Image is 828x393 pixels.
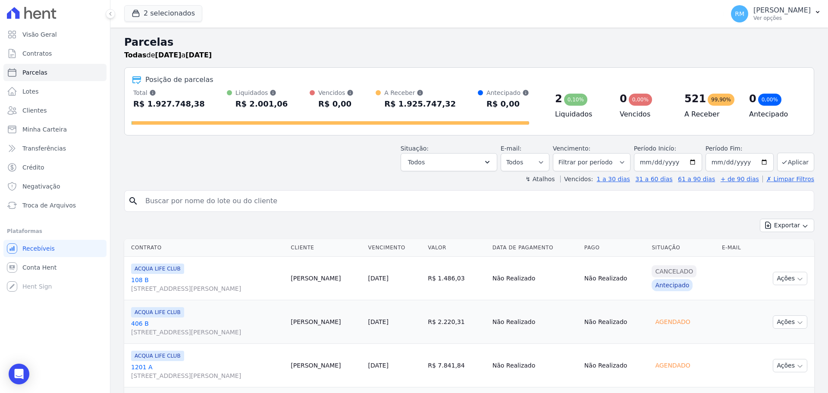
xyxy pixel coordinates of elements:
[384,88,456,97] div: A Receber
[634,145,676,152] label: Período Inicío:
[131,276,284,293] a: 108 B[STREET_ADDRESS][PERSON_NAME]
[22,87,39,96] span: Lotes
[684,92,706,106] div: 521
[22,163,44,172] span: Crédito
[489,300,581,344] td: Não Realizado
[581,239,649,257] th: Pago
[652,316,693,328] div: Agendado
[486,97,529,111] div: R$ 0,00
[365,239,425,257] th: Vencimento
[773,272,807,285] button: Ações
[22,263,56,272] span: Conta Hent
[235,97,288,111] div: R$ 2.001,06
[128,196,138,206] i: search
[489,257,581,300] td: Não Realizado
[706,144,774,153] label: Período Fim:
[131,328,284,336] span: [STREET_ADDRESS][PERSON_NAME]
[131,351,184,361] span: ACQUA LIFE CLUB
[718,239,754,257] th: E-mail
[368,275,389,282] a: [DATE]
[133,97,205,111] div: R$ 1.927.748,38
[3,178,107,195] a: Negativação
[131,284,284,293] span: [STREET_ADDRESS][PERSON_NAME]
[131,264,184,274] span: ACQUA LIFE CLUB
[424,239,489,257] th: Valor
[155,51,182,59] strong: [DATE]
[368,362,389,369] a: [DATE]
[652,265,696,277] div: Cancelado
[684,109,735,119] h4: A Receber
[620,109,671,119] h4: Vencidos
[652,359,693,371] div: Agendado
[581,344,649,387] td: Não Realizado
[760,219,814,232] button: Exportar
[555,92,562,106] div: 2
[749,109,800,119] h4: Antecipado
[401,153,497,171] button: Todos
[553,145,590,152] label: Vencimento:
[564,94,587,106] div: 0,10%
[581,300,649,344] td: Não Realizado
[287,300,364,344] td: [PERSON_NAME]
[708,94,734,106] div: 99,90%
[22,106,47,115] span: Clientes
[629,94,652,106] div: 0,00%
[597,176,630,182] a: 1 a 30 dias
[721,176,759,182] a: + de 90 dias
[724,2,828,26] button: RM [PERSON_NAME] Ver opções
[384,97,456,111] div: R$ 1.925.747,32
[652,279,693,291] div: Antecipado
[9,364,29,384] div: Open Intercom Messenger
[735,11,744,17] span: RM
[131,307,184,318] span: ACQUA LIFE CLUB
[22,244,55,253] span: Recebíveis
[131,363,284,380] a: 1201 A[STREET_ADDRESS][PERSON_NAME]
[124,50,212,60] p: de a
[749,92,756,106] div: 0
[424,300,489,344] td: R$ 2.220,31
[3,26,107,43] a: Visão Geral
[287,344,364,387] td: [PERSON_NAME]
[489,344,581,387] td: Não Realizado
[368,318,389,325] a: [DATE]
[773,359,807,372] button: Ações
[185,51,212,59] strong: [DATE]
[22,125,67,134] span: Minha Carteira
[131,371,284,380] span: [STREET_ADDRESS][PERSON_NAME]
[3,121,107,138] a: Minha Carteira
[22,30,57,39] span: Visão Geral
[753,15,811,22] p: Ver opções
[22,144,66,153] span: Transferências
[3,83,107,100] a: Lotes
[7,226,103,236] div: Plataformas
[762,176,814,182] a: ✗ Limpar Filtros
[3,240,107,257] a: Recebíveis
[581,257,649,300] td: Não Realizado
[124,239,287,257] th: Contrato
[3,159,107,176] a: Crédito
[489,239,581,257] th: Data de Pagamento
[525,176,555,182] label: ↯ Atalhos
[678,176,715,182] a: 61 a 90 dias
[235,88,288,97] div: Liquidados
[3,140,107,157] a: Transferências
[318,88,354,97] div: Vencidos
[560,176,593,182] label: Vencidos:
[555,109,606,119] h4: Liquidados
[401,145,429,152] label: Situação:
[648,239,718,257] th: Situação
[3,102,107,119] a: Clientes
[22,201,76,210] span: Troca de Arquivos
[287,239,364,257] th: Cliente
[773,315,807,329] button: Ações
[777,153,814,171] button: Aplicar
[22,68,47,77] span: Parcelas
[318,97,354,111] div: R$ 0,00
[758,94,781,106] div: 0,00%
[124,35,814,50] h2: Parcelas
[124,5,202,22] button: 2 selecionados
[287,257,364,300] td: [PERSON_NAME]
[486,88,529,97] div: Antecipado
[501,145,522,152] label: E-mail:
[3,259,107,276] a: Conta Hent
